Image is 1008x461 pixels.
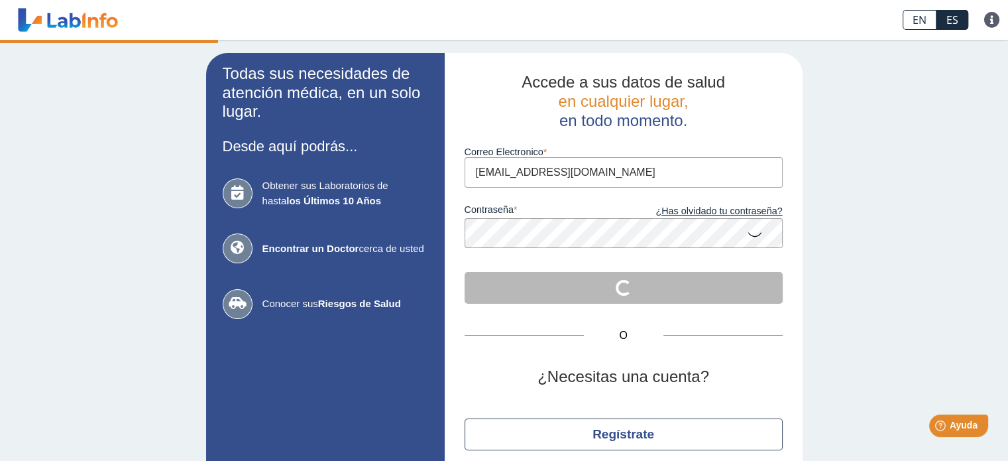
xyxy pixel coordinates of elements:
[318,298,401,309] b: Riesgos de Salud
[559,111,687,129] span: en todo momento.
[465,419,783,450] button: Regístrate
[286,195,381,206] b: los Últimos 10 Años
[262,296,428,312] span: Conocer sus
[262,178,428,208] span: Obtener sus Laboratorios de hasta
[903,10,936,30] a: EN
[584,328,663,344] span: O
[465,204,624,219] label: contraseña
[624,204,783,219] a: ¿Has olvidado tu contraseña?
[262,241,428,257] span: cerca de usted
[465,147,783,157] label: Correo Electronico
[522,73,725,91] span: Accede a sus datos de salud
[558,92,688,110] span: en cualquier lugar,
[223,64,428,121] h2: Todas sus necesidades de atención médica, en un solo lugar.
[465,367,783,387] h2: ¿Necesitas una cuenta?
[223,138,428,155] h3: Desde aquí podrás...
[262,243,359,254] b: Encontrar un Doctor
[890,409,993,446] iframe: Help widget launcher
[936,10,968,30] a: ES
